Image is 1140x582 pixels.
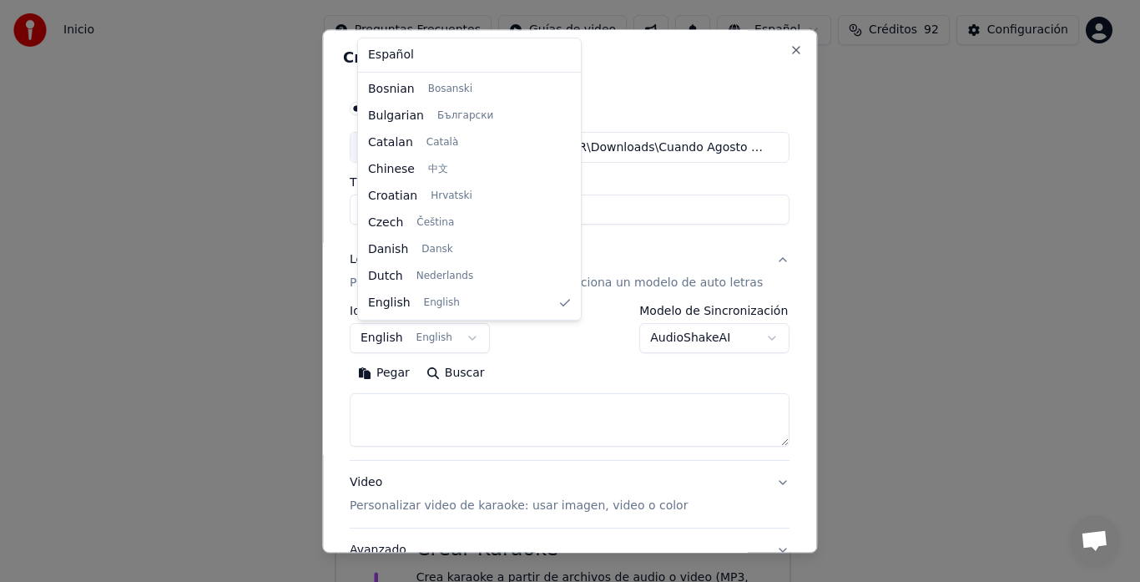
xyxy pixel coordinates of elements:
[416,216,454,230] span: Čeština
[437,109,493,123] span: Български
[426,136,458,149] span: Català
[368,108,424,124] span: Bulgarian
[368,81,415,98] span: Bosnian
[424,296,460,310] span: English
[368,295,411,311] span: English
[368,188,417,205] span: Croatian
[368,134,413,151] span: Catalan
[421,243,452,256] span: Dansk
[368,47,414,63] span: Español
[431,190,472,203] span: Hrvatski
[368,161,415,178] span: Chinese
[368,241,408,258] span: Danish
[368,268,403,285] span: Dutch
[428,83,472,96] span: Bosanski
[428,163,448,176] span: 中文
[368,215,403,231] span: Czech
[416,270,473,283] span: Nederlands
